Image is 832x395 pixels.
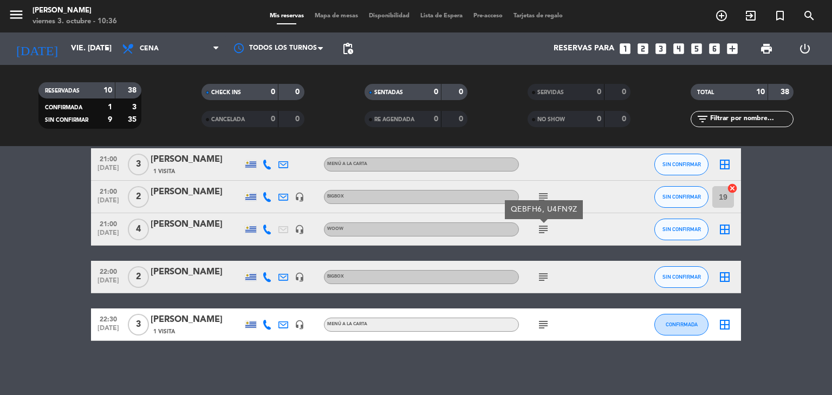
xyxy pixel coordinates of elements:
[537,190,550,203] i: subject
[211,117,245,122] span: CANCELADA
[327,194,344,199] span: BIGBOX
[341,42,354,55] span: pending_actions
[128,186,149,208] span: 2
[715,9,728,22] i: add_circle_outline
[95,312,122,325] span: 22:30
[264,13,309,19] span: Mis reservas
[45,105,82,110] span: CONFIRMADA
[45,117,88,123] span: SIN CONFIRMAR
[95,325,122,337] span: [DATE]
[45,88,80,94] span: RESERVADAS
[662,226,701,232] span: SIN CONFIRMAR
[128,266,149,288] span: 2
[803,9,816,22] i: search
[760,42,773,55] span: print
[95,229,122,242] span: [DATE]
[785,32,824,65] div: LOG OUT
[128,154,149,175] span: 3
[744,9,757,22] i: exit_to_app
[151,185,243,199] div: [PERSON_NAME]
[756,88,765,96] strong: 10
[103,87,112,94] strong: 10
[95,217,122,229] span: 21:00
[696,113,709,126] i: filter_list
[108,103,112,111] strong: 1
[95,265,122,277] span: 22:00
[363,13,415,19] span: Disponibilidad
[151,313,243,327] div: [PERSON_NAME]
[727,183,738,194] i: cancel
[101,42,114,55] i: arrow_drop_down
[662,274,701,280] span: SIN CONFIRMAR
[374,117,414,122] span: RE AGENDADA
[636,42,650,56] i: looks_two
[151,218,243,232] div: [PERSON_NAME]
[128,219,149,240] span: 4
[151,153,243,167] div: [PERSON_NAME]
[327,162,367,166] span: MENÚ A LA CARTA
[654,266,708,288] button: SIN CONFIRMAR
[537,117,565,122] span: NO SHOW
[271,115,275,123] strong: 0
[672,42,686,56] i: looks_4
[140,45,159,52] span: Cena
[654,314,708,335] button: CONFIRMADA
[459,115,465,123] strong: 0
[537,90,564,95] span: SERVIDAS
[327,227,343,231] span: WOOW
[153,327,175,336] span: 1 Visita
[8,37,66,61] i: [DATE]
[434,88,438,96] strong: 0
[295,272,304,282] i: headset_mic
[662,161,701,167] span: SIN CONFIRMAR
[622,88,628,96] strong: 0
[8,6,24,27] button: menu
[32,16,117,27] div: viernes 3. octubre - 10:36
[295,192,304,202] i: headset_mic
[95,197,122,209] span: [DATE]
[718,223,731,236] i: border_all
[374,90,403,95] span: SENTADAS
[597,115,601,123] strong: 0
[8,6,24,23] i: menu
[295,88,302,96] strong: 0
[128,87,139,94] strong: 38
[718,271,731,284] i: border_all
[327,274,344,279] span: BIGBOX
[95,185,122,197] span: 21:00
[773,9,786,22] i: turned_in_not
[295,320,304,330] i: headset_mic
[128,116,139,123] strong: 35
[511,204,577,215] div: QEBFH6, U4FN9Z
[211,90,241,95] span: CHECK INS
[618,42,632,56] i: looks_one
[295,225,304,234] i: headset_mic
[271,88,275,96] strong: 0
[654,42,668,56] i: looks_3
[554,44,614,53] span: Reservas para
[654,154,708,175] button: SIN CONFIRMAR
[537,223,550,236] i: subject
[434,115,438,123] strong: 0
[128,314,149,335] span: 3
[707,42,721,56] i: looks_6
[597,88,601,96] strong: 0
[327,322,367,326] span: MENÚ A LA CARTA
[622,115,628,123] strong: 0
[468,13,508,19] span: Pre-acceso
[537,318,550,331] i: subject
[95,277,122,289] span: [DATE]
[132,103,139,111] strong: 3
[537,271,550,284] i: subject
[108,116,112,123] strong: 9
[32,5,117,16] div: [PERSON_NAME]
[697,90,714,95] span: TOTAL
[798,42,811,55] i: power_settings_new
[309,13,363,19] span: Mapa de mesas
[662,194,701,200] span: SIN CONFIRMAR
[95,164,122,177] span: [DATE]
[153,167,175,176] span: 1 Visita
[654,219,708,240] button: SIN CONFIRMAR
[459,88,465,96] strong: 0
[508,13,568,19] span: Tarjetas de regalo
